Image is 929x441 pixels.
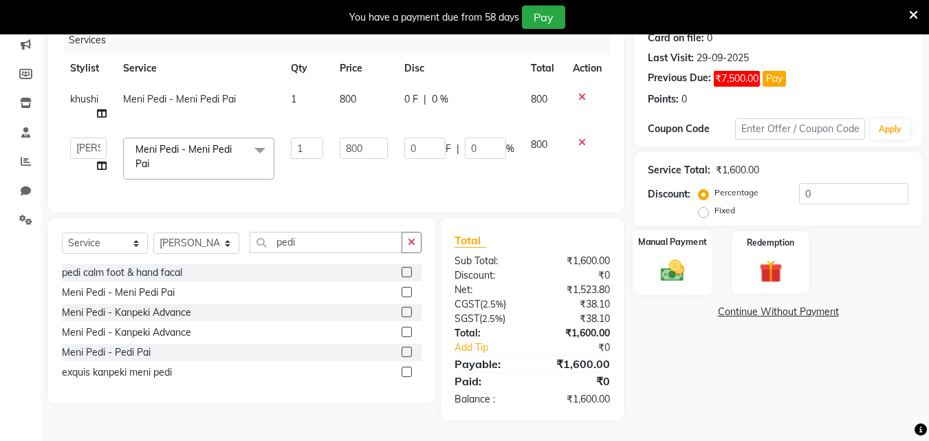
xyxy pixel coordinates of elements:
div: ₹1,600.00 [532,254,620,268]
div: You have a payment due from 58 days [349,10,519,25]
span: 2.5% [482,313,503,324]
div: Previous Due: [648,71,711,87]
span: 0 % [432,92,448,107]
div: Total: [444,326,532,341]
div: ₹1,600.00 [532,392,620,407]
span: 0 F [404,92,418,107]
span: ₹7,500.00 [714,71,760,87]
div: Paid: [444,373,532,389]
div: Service Total: [648,163,710,178]
span: 800 [531,138,547,151]
a: x [149,158,155,170]
div: Last Visit: [648,51,694,65]
div: Sub Total: [444,254,532,268]
input: Search or Scan [250,232,402,253]
div: ₹38.10 [532,297,620,312]
span: 800 [531,93,547,105]
div: ₹1,600.00 [532,326,620,341]
th: Qty [283,53,332,84]
div: ₹0 [547,341,621,355]
div: Meni Pedi - Meni Pedi Pai [62,286,175,300]
span: Meni Pedi - Meni Pedi Pai [123,93,236,105]
label: Percentage [714,186,758,199]
div: Meni Pedi - Kanpeki Advance [62,305,191,320]
div: Discount: [648,187,690,202]
button: Pay [522,6,565,29]
div: Balance : [444,392,532,407]
div: ₹38.10 [532,312,620,326]
span: | [424,92,426,107]
div: pedi calm foot & hand facal [62,266,182,280]
div: ₹1,523.80 [532,283,620,297]
span: F [446,142,451,156]
div: ₹1,600.00 [532,356,620,372]
div: Net: [444,283,532,297]
label: Manual Payment [638,235,707,248]
span: 2.5% [483,299,503,310]
a: Continue Without Payment [637,305,919,319]
div: Services [63,28,620,53]
div: ( ) [444,312,532,326]
span: Meni Pedi - Meni Pedi Pai [135,143,232,170]
th: Total [523,53,565,84]
th: Stylist [62,53,115,84]
div: Meni Pedi - Pedi Pai [62,345,151,360]
label: Redemption [747,237,794,249]
th: Price [331,53,395,84]
div: Discount: [444,268,532,283]
span: 800 [340,93,356,105]
div: ₹1,600.00 [716,163,759,178]
div: 0 [681,92,687,107]
button: Apply [871,119,910,140]
div: 0 [707,31,712,45]
span: khushi [70,93,98,105]
span: % [506,142,514,156]
a: Add Tip [444,341,547,355]
div: ₹0 [532,373,620,389]
span: 1 [291,93,296,105]
div: 29-09-2025 [697,51,749,65]
img: _cash.svg [653,257,692,284]
div: exquis kanpeki meni pedi [62,365,172,380]
div: ₹0 [532,268,620,283]
div: Card on file: [648,31,704,45]
div: Points: [648,92,679,107]
span: SGST [455,312,479,325]
div: Meni Pedi - Kanpeki Advance [62,325,191,340]
th: Action [565,53,610,84]
th: Service [115,53,283,84]
th: Disc [396,53,523,84]
div: Coupon Code [648,122,734,136]
input: Enter Offer / Coupon Code [735,118,865,140]
div: ( ) [444,297,532,312]
span: CGST [455,298,480,310]
button: Pay [763,71,786,87]
label: Fixed [714,204,735,217]
span: Total [455,233,486,248]
img: _gift.svg [752,257,789,286]
span: | [457,142,459,156]
div: Payable: [444,356,532,372]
